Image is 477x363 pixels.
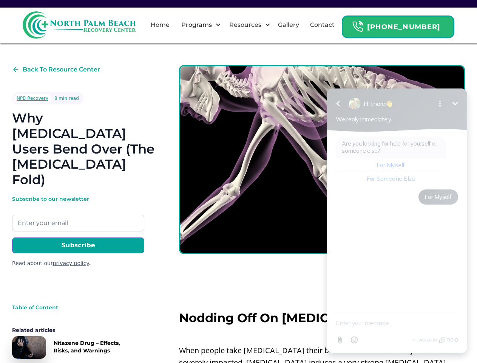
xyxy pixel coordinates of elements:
div: Subscribe to our newsletter [12,195,144,203]
a: NPB Recovery [14,94,51,103]
a: privacy policy [53,260,89,266]
input: Enter your email [12,215,144,231]
div: Read about our . [12,259,144,267]
form: Email Form [12,195,144,267]
a: Contact [306,13,339,37]
iframe: Tidio Chat [317,81,477,363]
strong: [PHONE_NUMBER] [367,23,440,31]
div: Programs [179,20,214,29]
h2: Nodding Off On [MEDICAL_DATA] [179,311,465,325]
div: 8 min read [54,95,79,102]
a: Gallery [273,13,304,37]
img: Header Calendar Icons [352,21,363,33]
a: Back To Resource Center [12,65,100,74]
div: NPB Recovery [17,95,48,102]
a: Header Calendar Icons[PHONE_NUMBER] [342,12,454,38]
div: Table of Content [12,304,133,311]
div: Back To Resource Center [23,65,100,74]
div: Resources [223,13,272,37]
input: Subscribe [12,237,144,253]
p: ‍ [179,329,465,341]
div: Programs [175,13,223,37]
h1: Why [MEDICAL_DATA] Users Bend Over (The [MEDICAL_DATA] Fold) [12,110,155,188]
div: Resources [227,20,263,29]
a: Nitazene Drug – Effects, Risks, and Warnings [12,336,133,359]
a: Home [146,13,174,37]
div: Related articles [12,326,133,334]
div: Nitazene Drug – Effects, Risks, and Warnings [54,339,133,354]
